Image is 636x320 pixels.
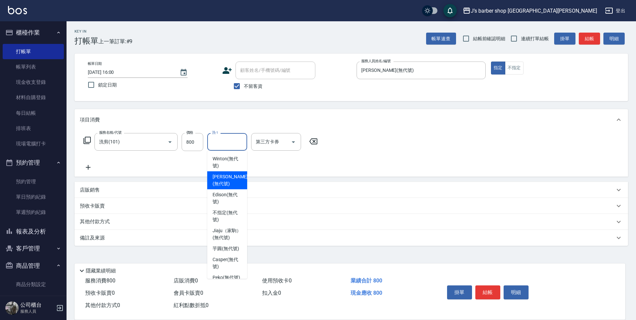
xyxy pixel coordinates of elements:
button: 指定 [491,62,505,75]
p: 其他付款方式 [80,218,113,226]
button: 報表及分析 [3,223,64,240]
button: Choose date, selected date is 2025-08-19 [176,65,192,80]
span: 連續打單結帳 [521,35,549,42]
span: Jiaju（家駒） (無代號) [213,227,242,241]
span: 使用預收卡 0 [262,277,292,284]
button: 帳單速查 [426,33,456,45]
h3: 打帳單 [75,36,98,46]
button: 掛單 [554,33,575,45]
span: [PERSON_NAME] (無代號) [213,173,248,187]
button: 預約管理 [3,154,64,171]
a: 現金收支登錄 [3,75,64,90]
a: 材料自購登錄 [3,90,64,105]
button: save [443,4,457,17]
span: 現金應收 800 [351,290,382,296]
a: 現場電腦打卡 [3,136,64,151]
span: 服務消費 800 [85,277,115,284]
span: 上一筆訂單:#9 [98,37,133,46]
button: 商品管理 [3,257,64,274]
button: 明細 [603,33,625,45]
span: 預收卡販賣 0 [85,290,115,296]
button: 櫃檯作業 [3,24,64,41]
a: 帳單列表 [3,59,64,75]
span: 芋圓 (無代號) [213,245,239,252]
label: 服務名稱/代號 [99,130,121,135]
button: 不指定 [505,62,524,75]
button: Open [165,137,175,147]
a: 打帳單 [3,44,64,59]
a: 單週預約紀錄 [3,205,64,220]
div: 其他付款方式 [75,214,628,230]
span: Peko (無代號) [213,274,240,281]
a: 預約管理 [3,174,64,189]
div: 店販銷售 [75,182,628,198]
div: J’s barber shop [GEOGRAPHIC_DATA][PERSON_NAME] [471,7,597,15]
p: 項目消費 [80,116,100,123]
span: 店販消費 0 [174,277,198,284]
span: Edison (無代號) [213,191,242,205]
span: 不留客資 [244,83,262,90]
img: Logo [8,6,27,14]
button: 結帳 [475,285,500,299]
img: Person [5,301,19,315]
p: 店販銷售 [80,187,100,194]
span: 扣入金 0 [262,290,281,296]
label: 洗-1 [212,130,218,135]
a: 每日結帳 [3,105,64,121]
p: 隱藏業績明細 [86,267,116,274]
h5: 公司櫃台 [20,302,54,308]
button: 登出 [602,5,628,17]
span: 紅利點數折抵 0 [174,302,209,308]
a: 商品列表 [3,292,64,307]
span: 鎖定日期 [98,81,117,88]
label: 帳單日期 [88,61,102,66]
a: 單日預約紀錄 [3,189,64,205]
div: 備註及來源 [75,230,628,246]
span: Winton (無代號) [213,155,242,169]
a: 排班表 [3,121,64,136]
button: 客戶管理 [3,240,64,257]
span: Casper (無代號) [213,256,242,270]
label: 價格 [186,130,193,135]
span: 會員卡販賣 0 [174,290,203,296]
p: 服務人員 [20,308,54,314]
div: 預收卡販賣 [75,198,628,214]
button: Open [288,137,299,147]
input: YYYY/MM/DD hh:mm [88,67,173,78]
div: 項目消費 [75,109,628,130]
button: 結帳 [579,33,600,45]
p: 備註及來源 [80,235,105,241]
button: 掛單 [447,285,472,299]
p: 預收卡販賣 [80,203,105,210]
a: 商品分類設定 [3,277,64,292]
span: 其他付款方式 0 [85,302,120,308]
label: 服務人員姓名/編號 [361,59,391,64]
span: 業績合計 800 [351,277,382,284]
button: 明細 [504,285,529,299]
span: 不指定 (無代號) [213,209,242,223]
h2: Key In [75,29,98,34]
span: 結帳前確認明細 [473,35,506,42]
button: J’s barber shop [GEOGRAPHIC_DATA][PERSON_NAME] [460,4,600,18]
